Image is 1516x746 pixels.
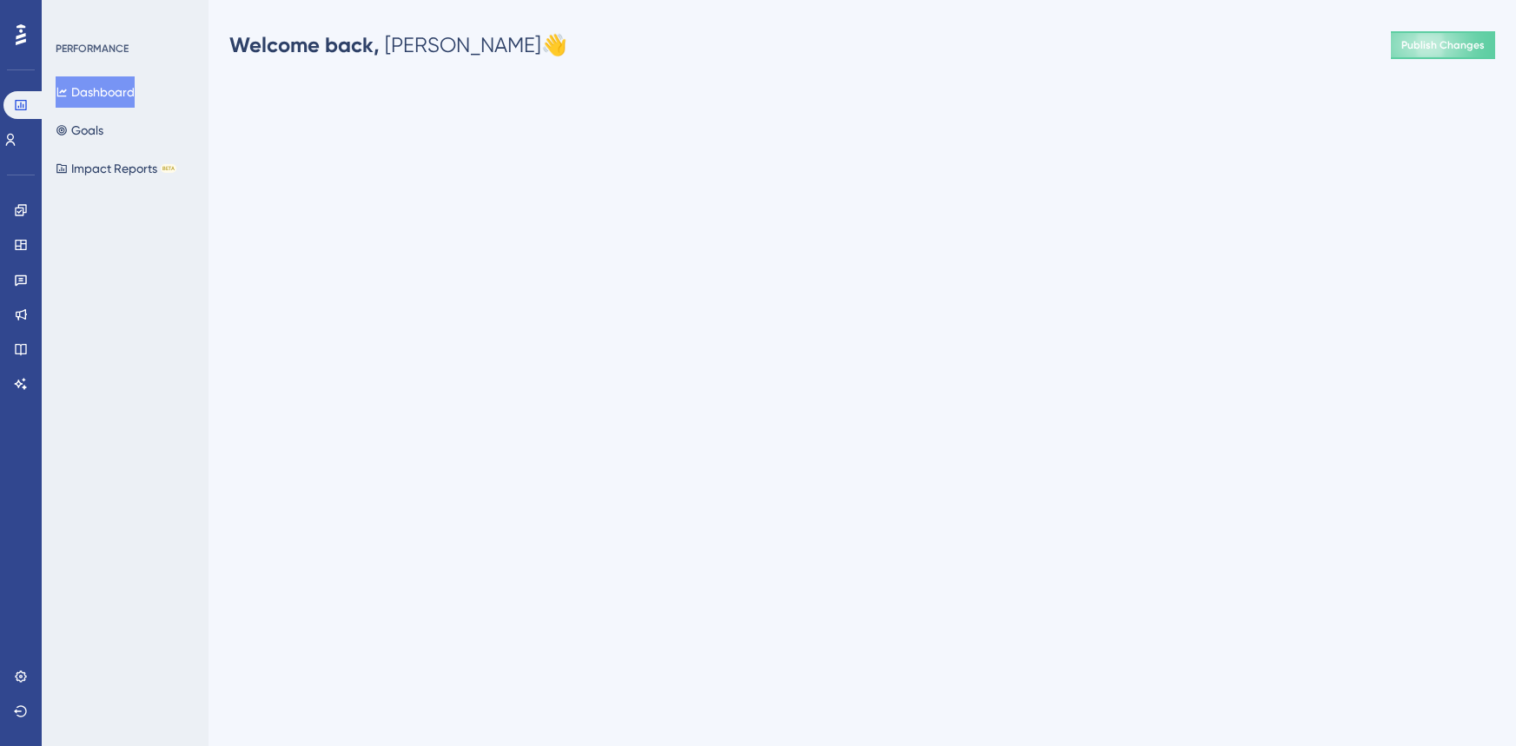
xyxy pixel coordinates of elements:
[56,153,176,184] button: Impact ReportsBETA
[56,115,103,146] button: Goals
[229,32,380,57] span: Welcome back,
[161,164,176,173] div: BETA
[56,76,135,108] button: Dashboard
[1391,31,1495,59] button: Publish Changes
[56,42,129,56] div: PERFORMANCE
[229,31,567,59] div: [PERSON_NAME] 👋
[1401,38,1485,52] span: Publish Changes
